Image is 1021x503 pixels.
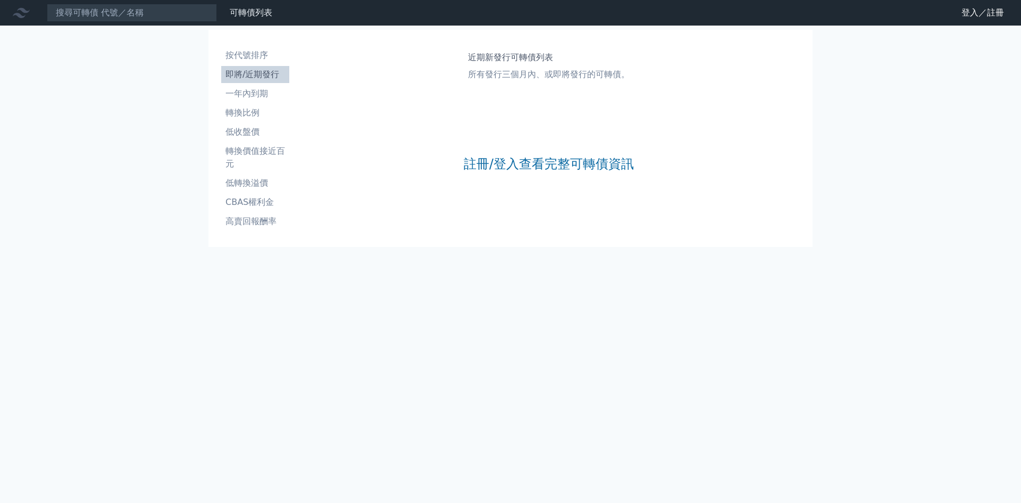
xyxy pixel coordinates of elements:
[221,104,289,121] a: 轉換比例
[464,155,634,172] a: 註冊/登入查看完整可轉債資訊
[221,49,289,62] li: 按代號排序
[221,215,289,228] li: 高賣回報酬率
[221,194,289,211] a: CBAS權利金
[953,4,1012,21] a: 登入／註冊
[221,123,289,141] a: 低收盤價
[221,196,289,209] li: CBAS權利金
[221,126,289,138] li: 低收盤價
[221,175,289,192] a: 低轉換溢價
[221,85,289,102] a: 一年內到期
[468,68,630,81] p: 所有發行三個月內、或即將發行的可轉債。
[47,4,217,22] input: 搜尋可轉債 代號／名稱
[221,213,289,230] a: 高賣回報酬率
[221,143,289,172] a: 轉換價值接近百元
[221,177,289,189] li: 低轉換溢價
[221,87,289,100] li: 一年內到期
[221,106,289,119] li: 轉換比例
[221,47,289,64] a: 按代號排序
[221,145,289,170] li: 轉換價值接近百元
[468,51,630,64] h1: 近期新發行可轉債列表
[221,66,289,83] a: 即將/近期發行
[230,7,272,18] a: 可轉債列表
[221,68,289,81] li: 即將/近期發行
